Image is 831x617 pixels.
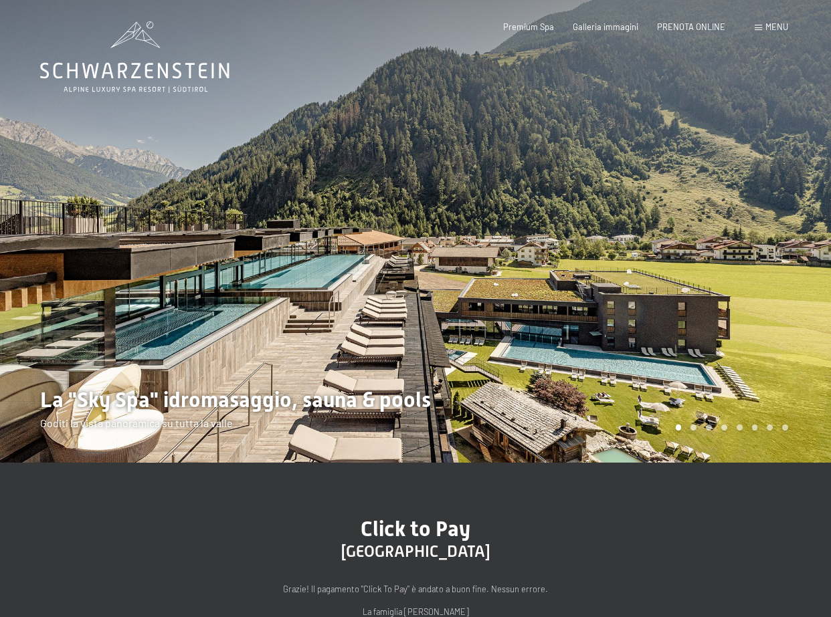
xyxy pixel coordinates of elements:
a: Galleria immagini [573,21,638,32]
div: Carousel Page 2 [690,424,697,430]
p: Grazie! Il pagamento "Click To Pay" è andato a buon fine. Nessun errore. [148,582,683,596]
span: [GEOGRAPHIC_DATA] [341,542,490,561]
a: Premium Spa [503,21,554,32]
span: Click to Pay [361,516,470,541]
div: Carousel Page 5 [737,424,743,430]
div: Carousel Page 3 [706,424,712,430]
span: Menu [765,21,788,32]
a: PRENOTA ONLINE [657,21,725,32]
div: Carousel Page 7 [767,424,773,430]
div: Carousel Page 6 [752,424,758,430]
div: Carousel Page 4 [721,424,727,430]
div: Carousel Pagination [671,424,788,430]
div: Carousel Page 1 (Current Slide) [676,424,682,430]
div: Carousel Page 8 [782,424,788,430]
